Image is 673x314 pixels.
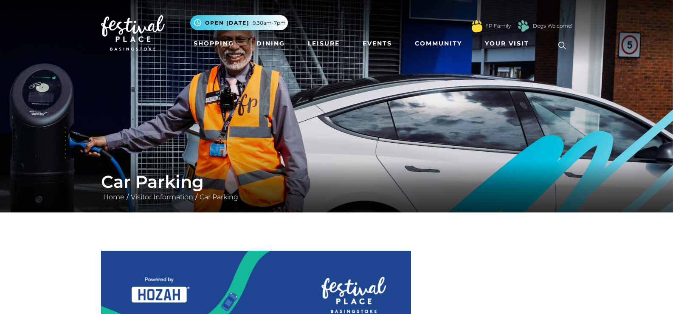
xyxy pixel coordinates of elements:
[253,19,286,27] span: 9.30am-7pm
[304,36,343,51] a: Leisure
[533,22,572,30] a: Dogs Welcome!
[205,19,249,27] span: Open [DATE]
[359,36,395,51] a: Events
[482,36,537,51] a: Your Visit
[485,39,529,48] span: Your Visit
[197,193,240,201] a: Car Parking
[411,36,465,51] a: Community
[253,36,288,51] a: Dining
[101,193,127,201] a: Home
[129,193,195,201] a: Visitor Information
[485,22,511,30] a: FP Family
[101,172,572,192] h1: Car Parking
[101,15,165,51] img: Festival Place Logo
[190,36,237,51] a: Shopping
[95,172,579,202] div: / /
[190,15,288,30] button: Open [DATE] 9.30am-7pm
